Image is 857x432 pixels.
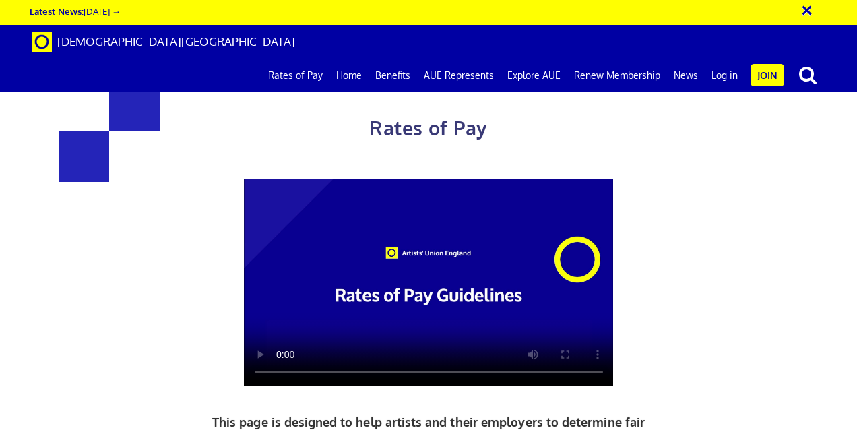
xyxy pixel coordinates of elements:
a: Brand [DEMOGRAPHIC_DATA][GEOGRAPHIC_DATA] [22,25,305,59]
button: search [787,61,829,89]
a: Home [329,59,369,92]
a: Benefits [369,59,417,92]
a: Rates of Pay [261,59,329,92]
a: Log in [705,59,744,92]
span: [DEMOGRAPHIC_DATA][GEOGRAPHIC_DATA] [57,34,295,49]
a: AUE Represents [417,59,501,92]
span: Rates of Pay [369,116,487,140]
a: Join [751,64,784,86]
a: Explore AUE [501,59,567,92]
a: Latest News:[DATE] → [30,5,121,17]
a: News [667,59,705,92]
strong: Latest News: [30,5,84,17]
a: Renew Membership [567,59,667,92]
